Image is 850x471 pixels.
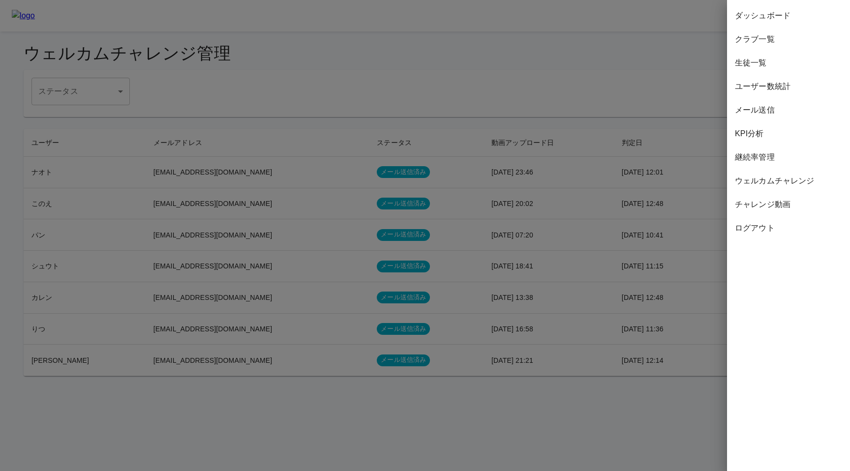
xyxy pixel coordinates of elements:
span: ログアウト [735,222,842,234]
span: 生徒一覧 [735,57,842,69]
div: ログアウト [727,216,850,240]
span: ウェルカムチャレンジ [735,175,842,187]
div: クラブ一覧 [727,28,850,51]
span: KPI分析 [735,128,842,140]
div: 継続率管理 [727,146,850,169]
span: メール送信 [735,104,842,116]
span: クラブ一覧 [735,33,842,45]
span: ダッシュボード [735,10,842,22]
div: ウェルカムチャレンジ [727,169,850,193]
div: メール送信 [727,98,850,122]
div: KPI分析 [727,122,850,146]
span: 継続率管理 [735,151,842,163]
div: ダッシュボード [727,4,850,28]
div: ユーザー数統計 [727,75,850,98]
div: チャレンジ動画 [727,193,850,216]
span: ユーザー数統計 [735,81,842,92]
div: 生徒一覧 [727,51,850,75]
span: チャレンジ動画 [735,199,842,210]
